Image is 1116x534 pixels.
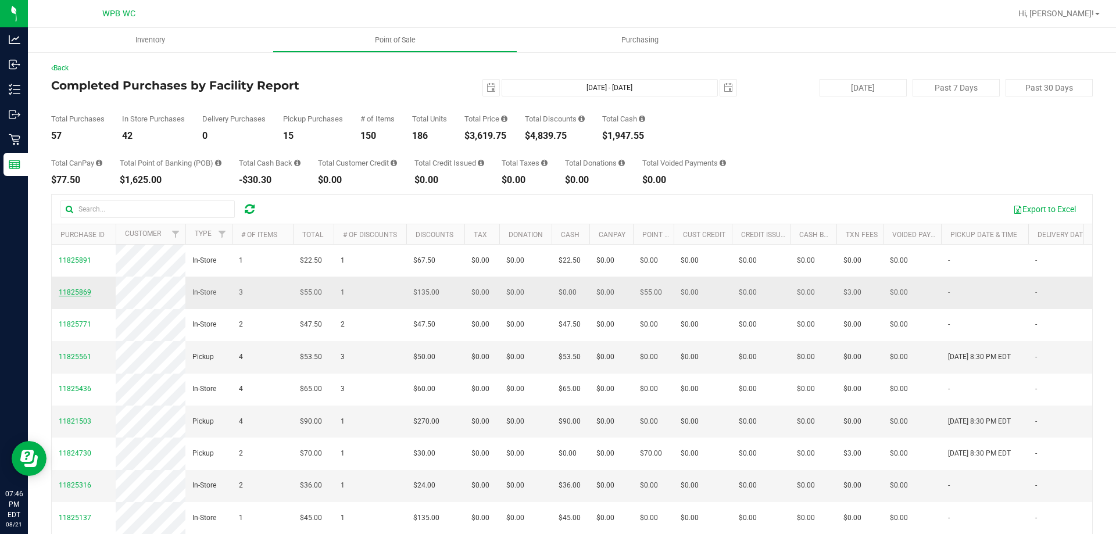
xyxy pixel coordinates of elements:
[471,513,489,524] span: $0.00
[471,352,489,363] span: $0.00
[640,448,662,459] span: $70.00
[797,287,815,298] span: $0.00
[559,287,577,298] span: $0.00
[478,159,484,167] i: Sum of all account credit issued for all refunds from returned purchases in the date range.
[1035,319,1037,330] span: -
[215,159,221,167] i: Sum of the successful, non-voided point-of-banking payment transactions, both via payment termina...
[739,319,757,330] span: $0.00
[300,384,322,395] span: $65.00
[640,513,658,524] span: $0.00
[120,175,221,185] div: $1,625.00
[890,480,908,491] span: $0.00
[509,231,543,239] a: Donation
[471,480,489,491] span: $0.00
[341,352,345,363] span: 3
[341,416,345,427] span: 1
[1006,199,1083,219] button: Export to Excel
[502,159,548,167] div: Total Taxes
[506,416,524,427] span: $0.00
[5,489,23,520] p: 07:46 PM EDT
[948,352,1011,363] span: [DATE] 8:30 PM EDT
[640,384,658,395] span: $0.00
[51,115,105,123] div: Total Purchases
[239,319,243,330] span: 2
[414,175,484,185] div: $0.00
[596,448,614,459] span: $0.00
[60,231,105,239] a: Purchase ID
[843,319,861,330] span: $0.00
[341,255,345,266] span: 1
[343,231,397,239] a: # of Discounts
[506,448,524,459] span: $0.00
[59,320,91,328] span: 11825771
[300,480,322,491] span: $36.00
[565,175,625,185] div: $0.00
[1035,416,1037,427] span: -
[471,287,489,298] span: $0.00
[239,480,243,491] span: 2
[681,319,699,330] span: $0.00
[720,80,736,96] span: select
[9,84,20,95] inline-svg: Inventory
[300,319,322,330] span: $47.50
[596,480,614,491] span: $0.00
[59,449,91,457] span: 11824730
[506,255,524,266] span: $0.00
[602,115,645,123] div: Total Cash
[606,35,674,45] span: Purchasing
[640,416,658,427] span: $0.00
[559,319,581,330] span: $47.50
[464,131,507,141] div: $3,619.75
[1018,9,1094,18] span: Hi, [PERSON_NAME]!
[1035,513,1037,524] span: -
[948,448,1011,459] span: [DATE] 8:30 PM EDT
[561,231,580,239] a: Cash
[341,513,345,524] span: 1
[483,80,499,96] span: select
[300,416,322,427] span: $90.00
[681,448,699,459] span: $0.00
[239,384,243,395] span: 4
[300,352,322,363] span: $53.50
[51,175,102,185] div: $77.50
[618,159,625,167] i: Sum of all round-up-to-next-dollar total price adjustments for all purchases in the date range.
[506,352,524,363] span: $0.00
[741,231,789,239] a: Credit Issued
[559,416,581,427] span: $90.00
[797,448,815,459] span: $0.00
[416,231,453,239] a: Discounts
[1038,231,1087,239] a: Delivery Date
[341,287,345,298] span: 1
[843,480,861,491] span: $0.00
[391,159,397,167] i: Sum of the successful, non-voided payments using account credit for all purchases in the date range.
[12,441,46,476] iframe: Resource center
[294,159,301,167] i: Sum of the cash-back amounts from rounded-up electronic payments for all purchases in the date ra...
[102,9,135,19] span: WPB WC
[843,416,861,427] span: $0.00
[239,448,243,459] span: 2
[739,287,757,298] span: $0.00
[59,417,91,425] span: 11821503
[642,231,725,239] a: Point of Banking (POB)
[502,175,548,185] div: $0.00
[28,28,273,52] a: Inventory
[506,287,524,298] span: $0.00
[843,287,861,298] span: $3.00
[890,352,908,363] span: $0.00
[9,134,20,145] inline-svg: Retail
[642,175,726,185] div: $0.00
[341,480,345,491] span: 1
[1035,255,1037,266] span: -
[559,513,581,524] span: $45.00
[9,34,20,45] inline-svg: Analytics
[471,319,489,330] span: $0.00
[122,131,185,141] div: 42
[739,513,757,524] span: $0.00
[640,319,658,330] span: $0.00
[192,352,214,363] span: Pickup
[525,131,585,141] div: $4,839.75
[202,131,266,141] div: 0
[413,319,435,330] span: $47.50
[890,287,908,298] span: $0.00
[471,384,489,395] span: $0.00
